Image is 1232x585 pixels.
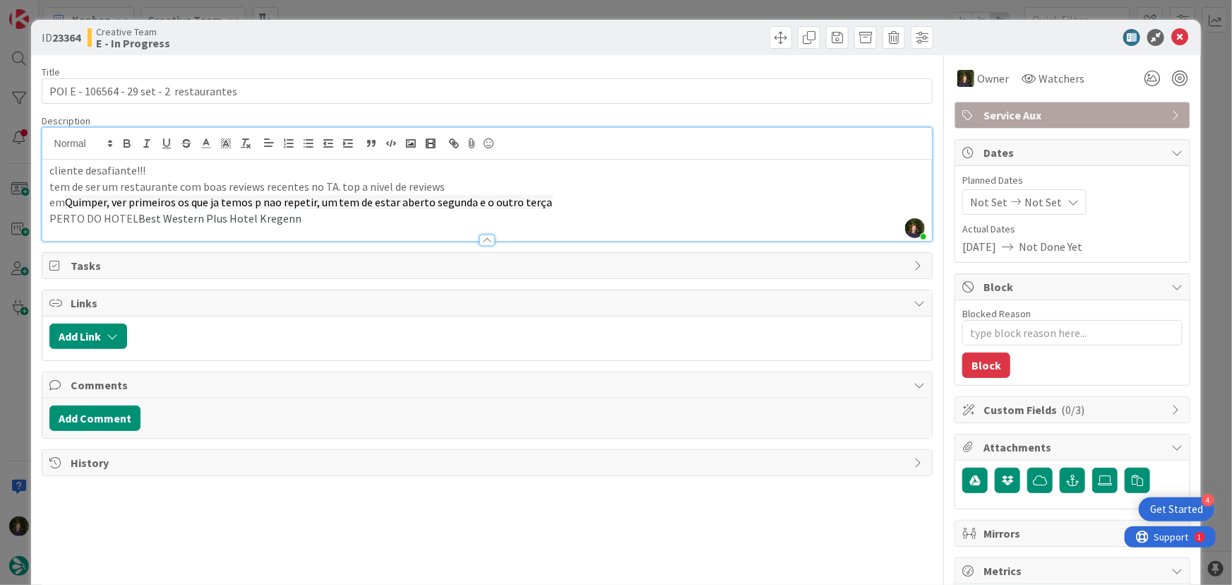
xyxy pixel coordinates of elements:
b: E - In Progress [96,37,170,49]
span: Tasks [71,257,907,274]
span: Metrics [983,562,1164,579]
span: Block [983,278,1164,295]
p: tem de ser um restaurante com boas reviews recentes no TA. top a nivel de reviews [49,179,926,195]
label: Title [42,66,60,78]
span: Custom Fields [983,401,1164,418]
span: Planned Dates [962,173,1183,188]
p: em [49,194,926,211]
span: Description [42,114,90,127]
span: Attachments [983,439,1164,456]
span: Service Aux [983,107,1164,124]
p: cliente desafiante!!! [49,162,926,179]
span: Not Set [970,194,1007,211]
span: Support [30,2,64,19]
span: Best Western Plus Hotel Kregenn [138,211,301,225]
span: Creative Team [96,26,170,37]
div: 4 [1202,494,1214,507]
span: Owner [977,70,1009,87]
span: ID [42,29,80,46]
span: Mirrors [983,525,1164,542]
span: Actual Dates [962,222,1183,237]
span: Not Set [1024,194,1062,211]
span: Links [71,295,907,312]
button: Add Comment [49,406,140,431]
button: Add Link [49,324,127,349]
b: 23364 [52,30,80,45]
span: [DATE] [962,238,996,255]
span: Comments [71,377,907,394]
div: Open Get Started checklist, remaining modules: 4 [1139,497,1214,521]
p: PERTO DO HOTEL [49,211,926,227]
span: Watchers [1039,70,1084,87]
span: ( 0/3 ) [1061,403,1084,417]
div: 1 [73,6,77,17]
img: OSJL0tKbxWQXy8f5HcXbcaBiUxSzdGq2.jpg [905,218,925,238]
input: type card name here... [42,78,933,104]
span: Quimper, ver primeiros os que ja temos p nao repetir, um tem de estar aberto segunda e o outro terça [65,195,553,209]
div: Get Started [1150,502,1203,516]
img: MC [957,70,974,87]
span: Not Done Yet [1019,238,1082,255]
span: Dates [983,144,1164,161]
span: History [71,454,907,471]
button: Block [962,353,1010,378]
label: Blocked Reason [962,307,1031,320]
